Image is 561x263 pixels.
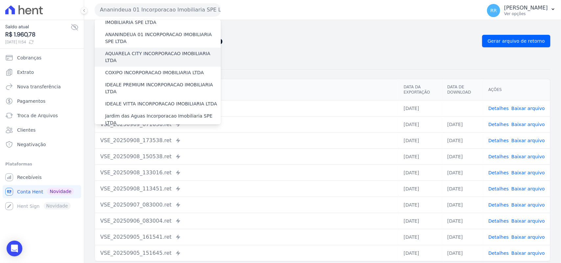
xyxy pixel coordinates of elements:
td: [DATE] [398,116,442,132]
td: [DATE] [442,213,483,229]
td: [DATE] [442,181,483,197]
td: [DATE] [398,245,442,261]
div: VSE_20250905_161541.ret [100,233,393,241]
td: [DATE] [398,181,442,197]
span: Negativação [17,141,46,148]
label: IDEALE VITTA INCORPORACAO IMOBILIARIA LTDA [105,100,217,107]
span: Nova transferência [17,83,61,90]
span: R$ 1.960,78 [5,30,71,39]
a: Detalhes [488,251,509,256]
div: VSE_20250908_133016.ret [100,169,393,177]
a: Negativação [3,138,81,151]
div: VSE_20250908_173538.ret [100,137,393,144]
span: Saldo atual [5,23,71,30]
span: [DATE] 11:54 [5,39,71,45]
a: Baixar arquivo [511,186,545,191]
a: Nova transferência [3,80,81,93]
a: Gerar arquivo de retorno [482,35,550,47]
label: COXIPO INCORPORACAO IMOBILIARIA LTDA [105,69,204,76]
a: Pagamentos [3,95,81,108]
a: Conta Hent Novidade [3,185,81,198]
label: IDEALE PREMIUM INCORPORACAO IMOBILIARIA LTDA [105,81,221,95]
a: Baixar arquivo [511,154,545,159]
nav: Breadcrumb [95,25,550,32]
td: [DATE] [442,245,483,261]
td: [DATE] [398,229,442,245]
td: [DATE] [442,197,483,213]
td: [DATE] [442,116,483,132]
td: [DATE] [442,148,483,164]
th: Ações [483,79,550,100]
div: VSE_20250907_083000.ret [100,201,393,209]
a: Baixar arquivo [511,218,545,224]
a: Baixar arquivo [511,234,545,240]
a: Detalhes [488,122,509,127]
div: VSE_20250906_083004.ret [100,217,393,225]
div: VSE_20250909_071636.ret [100,121,393,128]
p: [PERSON_NAME] [504,5,548,11]
a: Cobranças [3,51,81,64]
a: Troca de Arquivos [3,109,81,122]
span: Clientes [17,127,35,133]
button: RR [PERSON_NAME] Ver opções [482,1,561,20]
label: AQUARELA CITY INCORPORACAO IMOBILIARIA LTDA [105,50,221,64]
a: Detalhes [488,202,509,208]
td: [DATE] [398,164,442,181]
a: Baixar arquivo [511,202,545,208]
th: Data da Exportação [398,79,442,100]
td: [DATE] [442,164,483,181]
a: Detalhes [488,186,509,191]
span: Cobranças [17,55,41,61]
a: Baixar arquivo [511,106,545,111]
a: Extrato [3,66,81,79]
a: Baixar arquivo [511,251,545,256]
label: ANANINDEUA 01 INCORPORACAO IMOBILIARIA SPE LTDA [105,31,221,45]
p: Ver opções [504,11,548,16]
a: Baixar arquivo [511,170,545,175]
td: [DATE] [398,197,442,213]
a: Detalhes [488,170,509,175]
span: Pagamentos [17,98,45,104]
th: Arquivo [95,79,398,100]
div: Plataformas [5,160,79,168]
nav: Sidebar [5,51,79,213]
a: Detalhes [488,218,509,224]
div: Open Intercom Messenger [7,241,22,256]
td: [DATE] [398,148,442,164]
td: [DATE] [398,132,442,148]
a: Recebíveis [3,171,81,184]
span: Novidade [47,188,74,195]
span: Conta Hent [17,188,43,195]
div: VSE_20250908_150538.ret [100,153,393,161]
a: Baixar arquivo [511,122,545,127]
div: VSE_20250908_113451.ret [100,185,393,193]
span: RR [490,8,497,13]
span: Recebíveis [17,174,42,181]
td: [DATE] [442,229,483,245]
a: Detalhes [488,234,509,240]
span: Troca de Arquivos [17,112,58,119]
label: Jardim das Aguas Incorporacao Imobiliaria SPE LTDA [105,113,221,126]
a: Detalhes [488,106,509,111]
a: Detalhes [488,154,509,159]
h2: Exportações de Retorno [95,36,477,46]
td: [DATE] [442,132,483,148]
a: Clientes [3,123,81,137]
td: [DATE] [398,213,442,229]
td: [DATE] [398,100,442,116]
span: Extrato [17,69,34,76]
span: Gerar arquivo de retorno [488,38,545,44]
div: VSE_20250905_151645.ret [100,249,393,257]
a: Detalhes [488,138,509,143]
th: Data de Download [442,79,483,100]
div: VSE_20250909_115411.ret [100,104,393,112]
button: Ananindeua 01 Incorporacao Imobiliaria SPE LTDA [95,3,221,16]
a: Baixar arquivo [511,138,545,143]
